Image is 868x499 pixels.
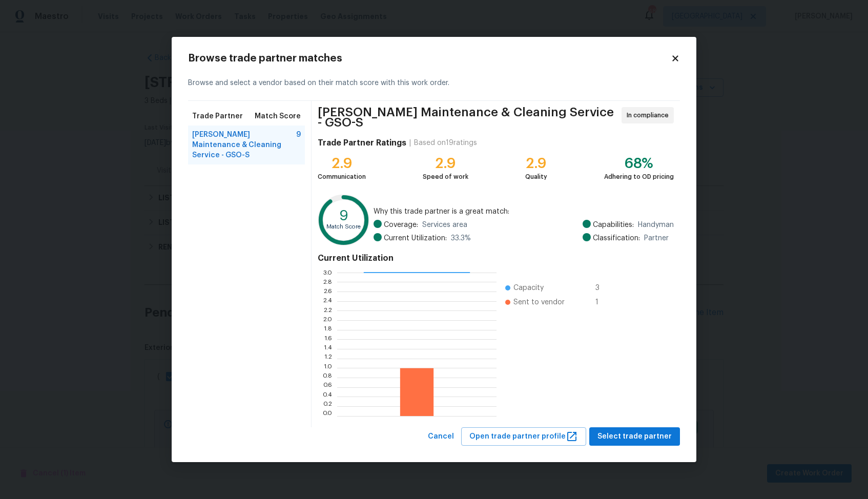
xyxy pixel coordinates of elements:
[423,172,468,182] div: Speed of work
[324,365,332,371] text: 1.0
[593,220,634,230] span: Capabilities:
[525,158,547,169] div: 2.9
[406,138,414,148] div: |
[424,427,458,446] button: Cancel
[604,172,674,182] div: Adhering to OD pricing
[595,297,612,307] span: 1
[323,307,332,314] text: 2.2
[374,206,674,217] span: Why this trade partner is a great match:
[384,220,418,230] span: Coverage:
[384,233,447,243] span: Current Utilization:
[323,279,332,285] text: 2.8
[469,430,578,443] span: Open trade partner profile
[638,220,674,230] span: Handyman
[326,224,361,230] text: Match Score
[627,110,673,120] span: In compliance
[323,403,332,409] text: 0.2
[318,107,618,128] span: [PERSON_NAME] Maintenance & Cleaning Service - GSO-S
[324,346,332,352] text: 1.4
[188,66,680,101] div: Browse and select a vendor based on their match score with this work order.
[318,138,406,148] h4: Trade Partner Ratings
[595,283,612,293] span: 3
[318,172,366,182] div: Communication
[339,208,348,222] text: 9
[644,233,669,243] span: Partner
[604,158,674,169] div: 68%
[324,326,332,332] text: 1.8
[423,158,468,169] div: 2.9
[296,130,301,160] span: 9
[192,130,296,160] span: [PERSON_NAME] Maintenance & Cleaning Service - GSO-S
[323,288,332,295] text: 2.6
[323,298,332,304] text: 2.4
[255,111,301,121] span: Match Score
[513,297,565,307] span: Sent to vendor
[192,111,243,121] span: Trade Partner
[322,393,332,400] text: 0.4
[323,384,332,390] text: 0.6
[318,158,366,169] div: 2.9
[188,53,671,64] h2: Browse trade partner matches
[597,430,672,443] span: Select trade partner
[428,430,454,443] span: Cancel
[322,375,332,381] text: 0.8
[414,138,477,148] div: Based on 19 ratings
[323,317,332,323] text: 2.0
[513,283,544,293] span: Capacity
[593,233,640,243] span: Classification:
[318,253,674,263] h4: Current Utilization
[323,269,332,275] text: 3.0
[322,412,332,419] text: 0.0
[461,427,586,446] button: Open trade partner profile
[525,172,547,182] div: Quality
[324,336,332,342] text: 1.6
[451,233,471,243] span: 33.3 %
[422,220,467,230] span: Services area
[324,355,332,361] text: 1.2
[589,427,680,446] button: Select trade partner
